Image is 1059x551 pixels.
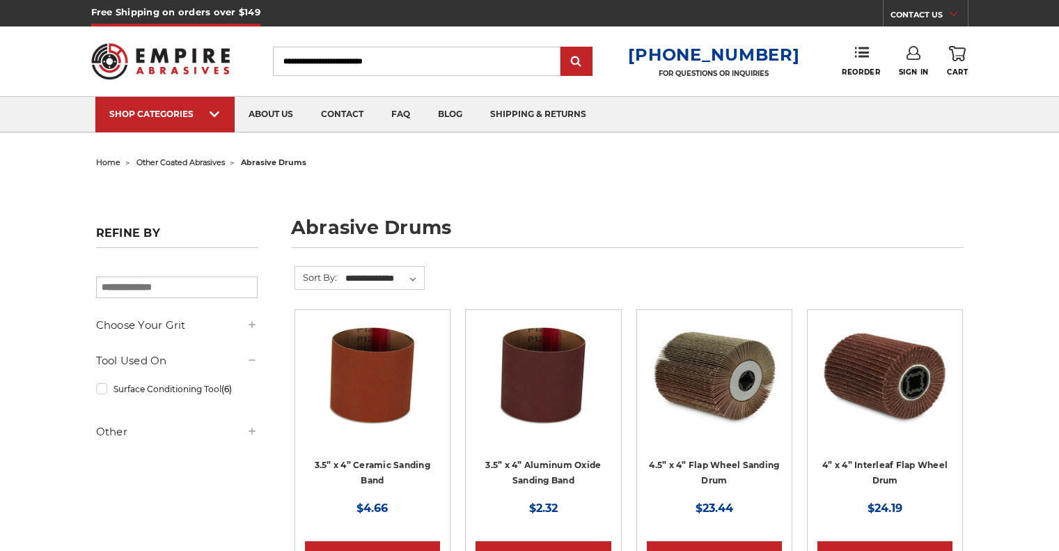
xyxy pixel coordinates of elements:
[96,157,120,167] a: home
[96,377,258,401] a: Surface Conditioning Tool(6)
[96,352,258,369] h5: Tool Used On
[305,320,440,498] a: 3.5x4 inch ceramic sanding band for expanding rubber drum
[424,97,476,132] a: blog
[307,97,377,132] a: contact
[476,97,600,132] a: shipping & returns
[868,502,902,515] span: $24.19
[647,320,782,431] img: 4.5 inch x 4 inch flap wheel sanding drum
[291,218,964,248] h1: abrasive drums
[476,320,611,498] a: 3.5x4 inch sanding band for expanding rubber drum
[696,502,733,515] span: $23.44
[529,502,558,515] span: $2.32
[96,317,258,334] h5: Choose Your Grit
[221,384,232,394] span: (6)
[817,320,952,498] a: 4 inch interleaf flap wheel drum
[305,320,440,431] img: 3.5x4 inch ceramic sanding band for expanding rubber drum
[628,45,799,65] a: [PHONE_NUMBER]
[817,320,952,431] img: 4 inch interleaf flap wheel drum
[96,226,258,248] h5: Refine by
[628,69,799,78] p: FOR QUESTIONS OR INQUIRIES
[91,34,230,88] img: Empire Abrasives
[476,320,611,431] img: 3.5x4 inch sanding band for expanding rubber drum
[377,97,424,132] a: faq
[295,267,337,288] label: Sort By:
[899,68,929,77] span: Sign In
[356,502,388,515] span: $4.66
[647,320,782,498] a: 4.5 inch x 4 inch flap wheel sanding drum
[343,268,424,289] select: Sort By:
[947,46,968,77] a: Cart
[241,157,306,167] span: abrasive drums
[891,7,968,26] a: CONTACT US
[109,109,221,119] div: SHOP CATEGORIES
[947,68,968,77] span: Cart
[842,68,880,77] span: Reorder
[96,424,258,440] h5: Other
[842,46,880,76] a: Reorder
[235,97,307,132] a: about us
[136,157,225,167] a: other coated abrasives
